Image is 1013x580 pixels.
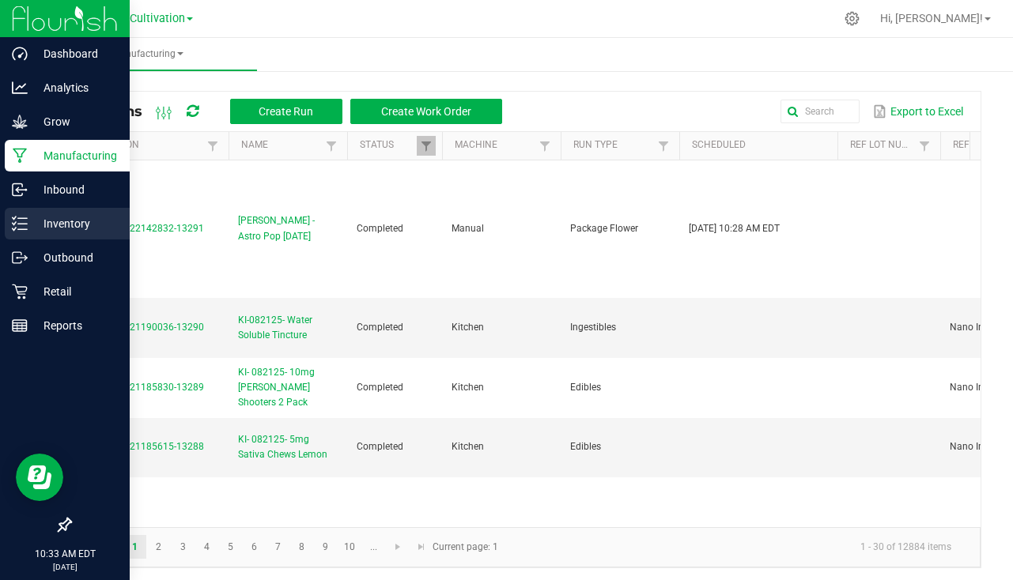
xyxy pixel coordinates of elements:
inline-svg: Dashboard [12,46,28,62]
a: Page 2 [147,535,170,559]
inline-svg: Inbound [12,182,28,198]
span: MP-20250821185830-13289 [80,382,204,393]
a: Filter [322,136,341,156]
p: [DATE] [7,561,123,573]
a: Ref Lot NumberSortable [850,139,914,152]
span: Completed [357,382,403,393]
a: Filter [535,136,554,156]
p: Manufacturing [28,146,123,165]
p: Retail [28,282,123,301]
a: Page 11 [362,535,385,559]
a: Filter [417,136,436,156]
a: ScheduledSortable [692,139,831,152]
a: Page 10 [338,535,361,559]
inline-svg: Analytics [12,80,28,96]
span: Nano Infusion [950,382,1011,393]
span: Edibles [570,382,601,393]
span: Edibles [570,441,601,452]
a: MachineSortable [455,139,535,152]
span: Go to the next page [391,540,404,553]
a: Go to the next page [387,535,410,559]
p: Inventory [28,214,123,233]
p: 10:33 AM EDT [7,547,123,561]
p: Grow [28,112,123,131]
a: Page 3 [172,535,195,559]
a: Page 7 [266,535,289,559]
p: Analytics [28,78,123,97]
span: Kitchen [452,322,484,333]
kendo-pager: Current page: 1 [70,527,981,567]
a: Filter [654,136,673,156]
span: Nano Infusion [950,441,1011,452]
button: Export to Excel [869,98,967,125]
inline-svg: Grow [12,114,28,130]
span: MP-20250821185615-13288 [80,441,204,452]
span: Create Work Order [381,105,471,118]
inline-svg: Outbound [12,250,28,266]
span: MP-20250821190036-13290 [80,322,204,333]
iframe: Resource center [16,454,63,501]
span: MP-20250822142832-13291 [80,223,204,234]
inline-svg: Reports [12,318,28,333]
a: ExtractionSortable [82,139,202,152]
a: Filter [915,136,934,156]
inline-svg: Manufacturing [12,148,28,164]
input: Search [781,100,860,123]
button: Create Work Order [350,99,502,124]
span: KI- 082125- 5mg Sativa Chews Lemon [238,432,338,462]
span: KI- 082125- 10mg [PERSON_NAME] Shooters 2 Pack [238,365,338,411]
div: Manage settings [842,11,862,26]
a: Ref Field 1Sortable [953,139,1009,152]
a: Page 1 [123,535,146,559]
span: Create Run [259,105,313,118]
span: KI-082125- Water Soluble Tincture [238,313,338,343]
inline-svg: Retail [12,284,28,299]
p: Reports [28,316,123,335]
a: Page 8 [290,535,313,559]
inline-svg: Inventory [12,216,28,232]
span: Go to the last page [415,540,428,553]
a: Page 6 [243,535,266,559]
a: StatusSortable [360,139,416,152]
span: Manual [452,223,484,234]
a: Page 9 [314,535,337,559]
a: Manufacturing [38,38,257,71]
span: [DATE] 10:28 AM EDT [689,223,780,234]
a: Run TypeSortable [573,139,653,152]
a: Go to the last page [410,535,433,559]
span: Hi, [PERSON_NAME]! [880,12,983,24]
button: Create Run [230,99,342,124]
a: Filter [203,136,222,156]
div: All Runs [82,98,514,125]
span: Completed [357,223,403,234]
span: Kitchen [452,382,484,393]
p: Dashboard [28,44,123,63]
span: Manufacturing [38,47,257,61]
a: Page 5 [219,535,242,559]
p: Inbound [28,180,123,199]
span: Kitchen [452,441,484,452]
span: Package Flower [570,223,638,234]
span: [PERSON_NAME] - Astro Pop [DATE] [238,213,338,243]
a: NameSortable [241,139,321,152]
a: Page 4 [195,535,218,559]
span: Ingestibles [570,322,616,333]
span: Cultivation [130,12,185,25]
span: Completed [357,322,403,333]
kendo-pager-info: 1 - 30 of 12884 items [508,534,964,560]
span: Nano Infusion [950,322,1011,333]
p: Outbound [28,248,123,267]
span: Completed [357,441,403,452]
